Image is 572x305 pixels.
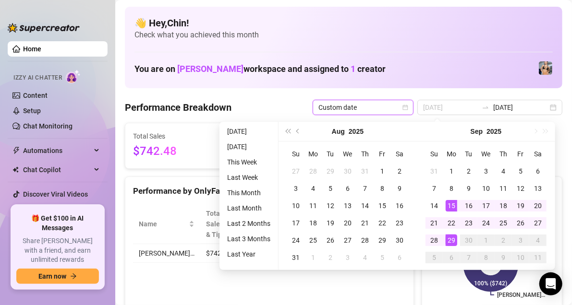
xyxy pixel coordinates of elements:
[8,23,80,33] img: logo-BBDzfeDw.svg
[374,214,391,232] td: 2025-08-22
[428,217,440,229] div: 21
[515,200,526,211] div: 19
[349,122,364,141] button: Choose a year
[394,217,405,229] div: 23
[325,200,336,211] div: 12
[339,232,356,249] td: 2025-08-27
[290,183,302,194] div: 3
[290,235,302,246] div: 24
[223,126,274,137] li: [DATE]
[426,145,443,163] th: Su
[287,249,304,266] td: 2025-08-31
[342,165,353,177] div: 30
[322,214,339,232] td: 2025-08-19
[515,217,526,229] div: 26
[177,64,243,74] span: [PERSON_NAME]
[304,249,322,266] td: 2025-09-01
[529,214,547,232] td: 2025-09-27
[23,45,41,53] a: Home
[460,145,477,163] th: Tu
[134,30,553,40] span: Check what you achieved this month
[512,232,529,249] td: 2025-10-03
[374,232,391,249] td: 2025-08-29
[426,249,443,266] td: 2025-10-05
[394,200,405,211] div: 16
[477,214,495,232] td: 2025-09-24
[480,252,492,263] div: 8
[426,163,443,180] td: 2025-08-31
[463,200,475,211] div: 16
[480,235,492,246] div: 1
[460,249,477,266] td: 2025-10-07
[307,200,319,211] div: 11
[374,249,391,266] td: 2025-09-05
[359,165,371,177] div: 31
[480,183,492,194] div: 10
[374,163,391,180] td: 2025-08-01
[304,214,322,232] td: 2025-08-18
[133,185,406,198] div: Performance by OnlyFans Creator
[529,163,547,180] td: 2025-09-06
[322,180,339,197] td: 2025-08-05
[290,165,302,177] div: 27
[532,252,544,263] div: 11
[16,269,99,284] button: Earn nowarrow-right
[460,232,477,249] td: 2025-09-30
[495,232,512,249] td: 2025-10-02
[304,232,322,249] td: 2025-08-25
[342,235,353,246] div: 27
[12,166,19,173] img: Chat Copilot
[307,183,319,194] div: 4
[23,122,73,130] a: Chat Monitoring
[446,200,457,211] div: 15
[477,232,495,249] td: 2025-10-01
[426,180,443,197] td: 2025-09-07
[287,214,304,232] td: 2025-08-17
[342,183,353,194] div: 6
[477,180,495,197] td: 2025-09-10
[463,252,475,263] div: 7
[356,249,374,266] td: 2025-09-04
[463,217,475,229] div: 23
[16,214,99,233] span: 🎁 Get $100 in AI Messages
[133,244,200,263] td: [PERSON_NAME]…
[539,61,552,75] img: Veronica
[497,292,545,298] text: [PERSON_NAME]…
[325,252,336,263] div: 2
[339,197,356,214] td: 2025-08-13
[359,235,371,246] div: 28
[443,145,460,163] th: Mo
[13,73,62,82] span: Izzy AI Chatter
[391,214,408,232] td: 2025-08-23
[460,163,477,180] td: 2025-09-02
[339,163,356,180] td: 2025-07-30
[394,252,405,263] div: 6
[495,249,512,266] td: 2025-10-09
[512,180,529,197] td: 2025-09-12
[428,252,440,263] div: 5
[325,165,336,177] div: 29
[480,165,492,177] div: 3
[471,122,483,141] button: Choose a month
[394,235,405,246] div: 30
[339,180,356,197] td: 2025-08-06
[512,249,529,266] td: 2025-10-10
[498,183,509,194] div: 11
[463,183,475,194] div: 9
[223,248,274,260] li: Last Year
[322,145,339,163] th: Tu
[374,145,391,163] th: Fr
[463,165,475,177] div: 2
[532,183,544,194] div: 13
[394,165,405,177] div: 2
[325,217,336,229] div: 19
[322,163,339,180] td: 2025-07-29
[325,235,336,246] div: 26
[460,197,477,214] td: 2025-09-16
[223,172,274,183] li: Last Week
[377,217,388,229] div: 22
[223,233,274,245] li: Last 3 Months
[359,217,371,229] div: 21
[304,163,322,180] td: 2025-07-28
[423,102,478,113] input: Start date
